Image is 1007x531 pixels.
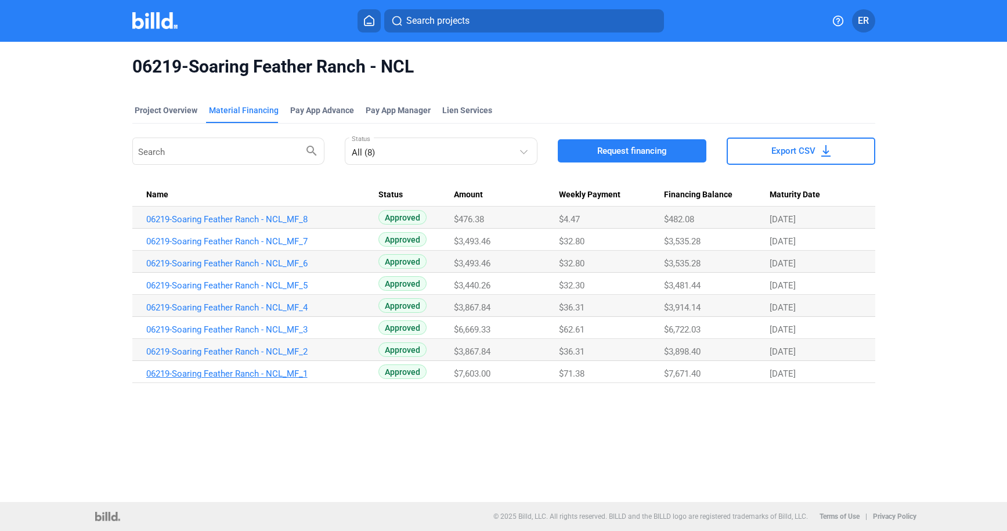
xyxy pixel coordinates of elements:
span: Name [146,190,168,200]
span: $36.31 [559,302,584,313]
span: $32.80 [559,236,584,247]
a: 06219-Soaring Feather Ranch - NCL_MF_1 [146,369,376,379]
span: Pay App Manager [366,104,431,116]
div: Amount [454,190,559,200]
div: Financing Balance [664,190,769,200]
span: $3,867.84 [454,346,490,357]
span: [DATE] [770,302,796,313]
div: Project Overview [135,104,197,116]
span: Approved [378,254,427,269]
button: Request financing [558,139,706,162]
span: $32.30 [559,280,584,291]
span: Search projects [406,14,470,28]
span: Approved [378,232,427,247]
mat-icon: search [305,143,319,157]
span: $36.31 [559,346,584,357]
span: Maturity Date [770,190,820,200]
span: $482.08 [664,214,694,225]
span: [DATE] [770,280,796,291]
div: Pay App Advance [290,104,354,116]
span: $3,867.84 [454,302,490,313]
span: Amount [454,190,483,200]
div: Weekly Payment [559,190,664,200]
span: [DATE] [770,346,796,357]
span: $71.38 [559,369,584,379]
span: $62.61 [559,324,584,335]
b: Privacy Policy [873,512,916,521]
span: $3,898.40 [664,346,701,357]
div: Maturity Date [770,190,861,200]
span: Weekly Payment [559,190,620,200]
span: $3,914.14 [664,302,701,313]
span: 06219-Soaring Feather Ranch - NCL [132,56,875,78]
span: $3,493.46 [454,236,490,247]
a: 06219-Soaring Feather Ranch - NCL_MF_2 [146,346,376,357]
span: Approved [378,364,427,379]
a: 06219-Soaring Feather Ranch - NCL_MF_4 [146,302,376,313]
span: [DATE] [770,214,796,225]
span: Approved [378,298,427,313]
img: Billd Company Logo [132,12,178,29]
b: Terms of Use [820,512,860,521]
span: Approved [378,342,427,357]
div: Material Financing [209,104,279,116]
p: © 2025 Billd, LLC. All rights reserved. BILLD and the BILLD logo are registered trademarks of Bil... [493,512,808,521]
span: [DATE] [770,369,796,379]
span: $3,535.28 [664,236,701,247]
span: $476.38 [454,214,484,225]
div: Name [146,190,378,200]
span: $4.47 [559,214,580,225]
span: [DATE] [770,236,796,247]
div: Lien Services [442,104,492,116]
a: 06219-Soaring Feather Ranch - NCL_MF_8 [146,214,376,225]
a: 06219-Soaring Feather Ranch - NCL_MF_3 [146,324,376,335]
span: Approved [378,276,427,291]
span: Approved [378,210,427,225]
span: [DATE] [770,324,796,335]
span: ER [858,14,869,28]
mat-select-trigger: All (8) [352,147,375,158]
button: ER [852,9,875,32]
img: logo [95,512,120,521]
span: $6,722.03 [664,324,701,335]
span: $3,481.44 [664,280,701,291]
span: $32.80 [559,258,584,269]
p: | [865,512,867,521]
span: $7,671.40 [664,369,701,379]
span: $7,603.00 [454,369,490,379]
span: Export CSV [771,145,815,157]
a: 06219-Soaring Feather Ranch - NCL_MF_6 [146,258,376,269]
div: Status [378,190,454,200]
a: 06219-Soaring Feather Ranch - NCL_MF_5 [146,280,376,291]
span: $3,535.28 [664,258,701,269]
span: Request financing [597,145,667,157]
span: $6,669.33 [454,324,490,335]
button: Search projects [384,9,664,32]
span: Approved [378,320,427,335]
span: Financing Balance [664,190,732,200]
span: Status [378,190,403,200]
span: $3,493.46 [454,258,490,269]
span: $3,440.26 [454,280,490,291]
span: [DATE] [770,258,796,269]
a: 06219-Soaring Feather Ranch - NCL_MF_7 [146,236,376,247]
button: Export CSV [727,138,875,165]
